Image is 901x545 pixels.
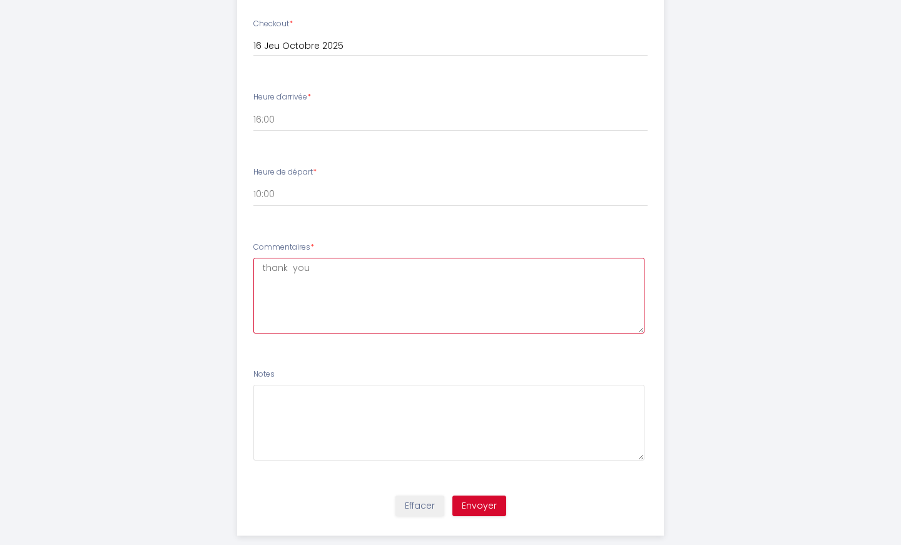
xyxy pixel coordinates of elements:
button: Effacer [395,496,444,517]
label: Notes [253,369,275,380]
label: Checkout [253,18,293,30]
label: Commentaires [253,242,314,253]
label: Heure d'arrivée [253,91,311,103]
button: Envoyer [452,496,506,517]
label: Heure de départ [253,166,317,178]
